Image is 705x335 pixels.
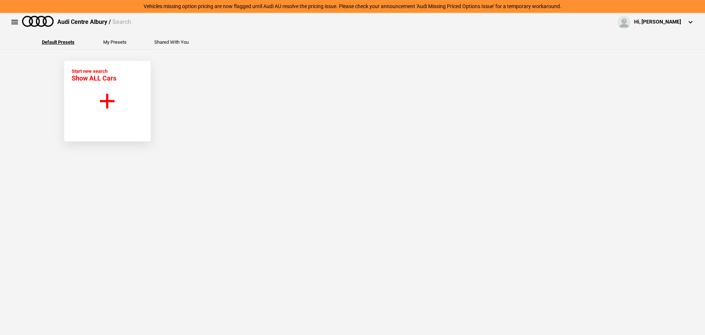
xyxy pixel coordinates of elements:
[42,40,75,44] button: Default Presets
[112,18,131,25] span: Search
[154,40,189,44] button: Shared With You
[103,40,127,44] button: My Presets
[72,74,116,82] span: Show ALL Cars
[634,18,681,26] div: Hi, [PERSON_NAME]
[57,18,131,26] div: Audi Centre Albury /
[64,61,151,142] button: Start new search Show ALL Cars
[22,16,54,27] img: audi.png
[72,68,116,82] div: Start new search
